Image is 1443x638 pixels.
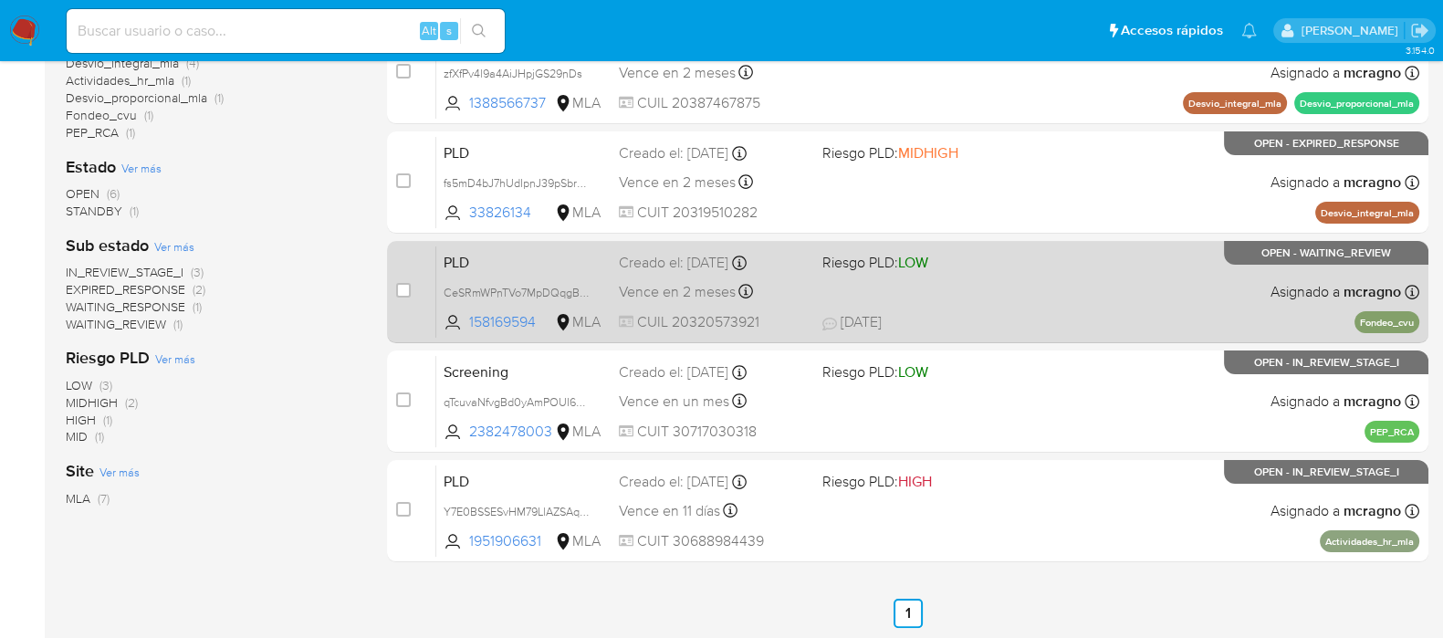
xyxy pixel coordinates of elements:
span: Accesos rápidos [1121,21,1223,40]
button: search-icon [460,18,497,44]
a: Notificaciones [1241,23,1257,38]
span: s [446,22,452,39]
input: Buscar usuario o caso... [67,19,505,43]
a: Salir [1410,21,1429,40]
span: 3.154.0 [1405,43,1434,58]
span: Alt [422,22,436,39]
p: marielabelen.cragno@mercadolibre.com [1301,22,1404,39]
